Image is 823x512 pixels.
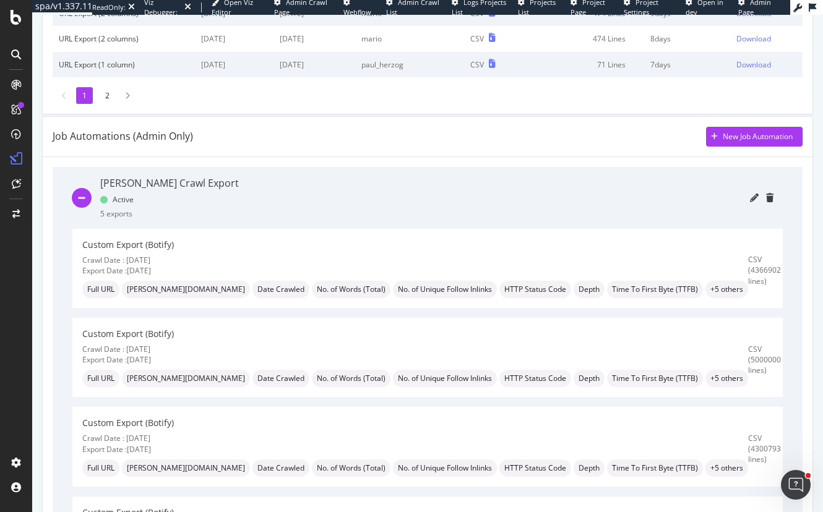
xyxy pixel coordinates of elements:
td: mario [355,26,464,51]
span: +5 others [710,464,743,472]
div: Custom Export (Botify) [82,239,748,251]
div: CSV [470,59,484,70]
span: Time To First Byte (TTFB) [612,286,698,293]
div: Crawl Date : [DATE] [82,255,748,265]
div: Active [100,194,134,205]
div: Export Date : [DATE] [82,354,748,365]
div: neutral label [82,370,119,387]
span: [PERSON_NAME][DOMAIN_NAME] [127,464,245,472]
span: No. of Words (Total) [317,464,386,472]
div: Download [736,59,771,70]
div: URL Export (2 columns) [59,33,189,44]
span: Full URL [87,286,114,293]
td: paul_herzog [355,52,464,77]
div: ReadOnly: [92,2,126,12]
span: Date Crawled [257,375,304,382]
span: [PERSON_NAME][DOMAIN_NAME] [127,286,245,293]
div: neutral label [252,459,309,477]
div: URL Export (1 column) [59,59,189,70]
span: Depth [579,375,600,382]
div: neutral label [393,370,497,387]
div: Crawl Date : [DATE] [82,433,748,443]
span: Webflow [343,7,371,17]
td: 71 Lines [523,52,644,77]
span: Full URL [87,464,114,472]
td: [DATE] [274,52,356,77]
div: pencil [750,194,759,202]
td: 7 days [644,52,730,77]
div: neutral label [607,370,703,387]
div: Custom Export (Botify) [82,417,748,429]
div: CSV (4366902 lines) [748,254,781,286]
li: 1 [76,87,93,104]
div: Download [736,33,771,44]
div: neutral label [574,370,605,387]
div: neutral label [393,281,497,298]
span: Date Crawled [257,464,304,472]
td: [DATE] [274,26,356,51]
div: neutral label [312,459,390,477]
div: neutral label [82,281,119,298]
a: Download [736,33,796,44]
div: neutral label [312,281,390,298]
li: 2 [99,87,116,104]
span: [PERSON_NAME][DOMAIN_NAME] [127,375,245,382]
span: Date Crawled [257,286,304,293]
div: New Job Automation [723,131,793,142]
div: neutral label [574,281,605,298]
span: Time To First Byte (TTFB) [612,464,698,472]
div: 5 exports [100,208,132,219]
iframe: Intercom live chat [781,470,811,500]
div: neutral label [499,459,571,477]
div: neutral label [82,459,119,477]
div: neutral label [499,281,571,298]
div: neutral label [705,459,748,477]
div: trash [766,194,773,202]
div: neutral label [574,459,605,477]
td: 8 days [644,26,730,51]
span: HTTP Status Code [504,286,566,293]
td: [DATE] [195,26,274,51]
span: No. of Unique Follow Inlinks [398,375,492,382]
span: Full URL [87,375,114,382]
div: neutral label [607,281,703,298]
div: CSV [470,33,484,44]
div: neutral label [252,370,309,387]
div: neutral label [393,459,497,477]
div: neutral label [122,281,250,298]
button: New Job Automation [706,127,803,147]
div: CSV (5000000 lines) [748,344,781,375]
div: neutral label [705,370,748,387]
div: neutral label [122,370,250,387]
span: Depth [579,286,600,293]
td: [DATE] [195,52,274,77]
span: No. of Unique Follow Inlinks [398,286,492,293]
div: Export Date : [DATE] [82,265,748,276]
span: +5 others [710,375,743,382]
div: minus-circle [72,188,90,208]
span: Time To First Byte (TTFB) [612,375,698,382]
span: No. of Words (Total) [317,286,386,293]
span: No. of Words (Total) [317,375,386,382]
span: HTTP Status Code [504,375,566,382]
span: +5 others [710,286,743,293]
div: Job Automations (Admin Only) [53,129,193,143]
div: neutral label [312,370,390,387]
div: Export Date : [DATE] [82,444,748,454]
div: Crawl Date : [DATE] [82,344,748,354]
div: neutral label [499,370,571,387]
a: Download [736,59,796,70]
div: [PERSON_NAME] Crawl Export [100,176,239,190]
div: neutral label [252,281,309,298]
div: CSV (4300793 lines) [748,433,781,464]
span: No. of Unique Follow Inlinks [398,464,492,472]
div: neutral label [122,459,250,477]
span: Depth [579,464,600,472]
div: neutral label [705,281,748,298]
span: HTTP Status Code [504,464,566,472]
div: neutral label [607,459,703,477]
td: 474 Lines [523,26,644,51]
div: Custom Export (Botify) [82,328,748,340]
